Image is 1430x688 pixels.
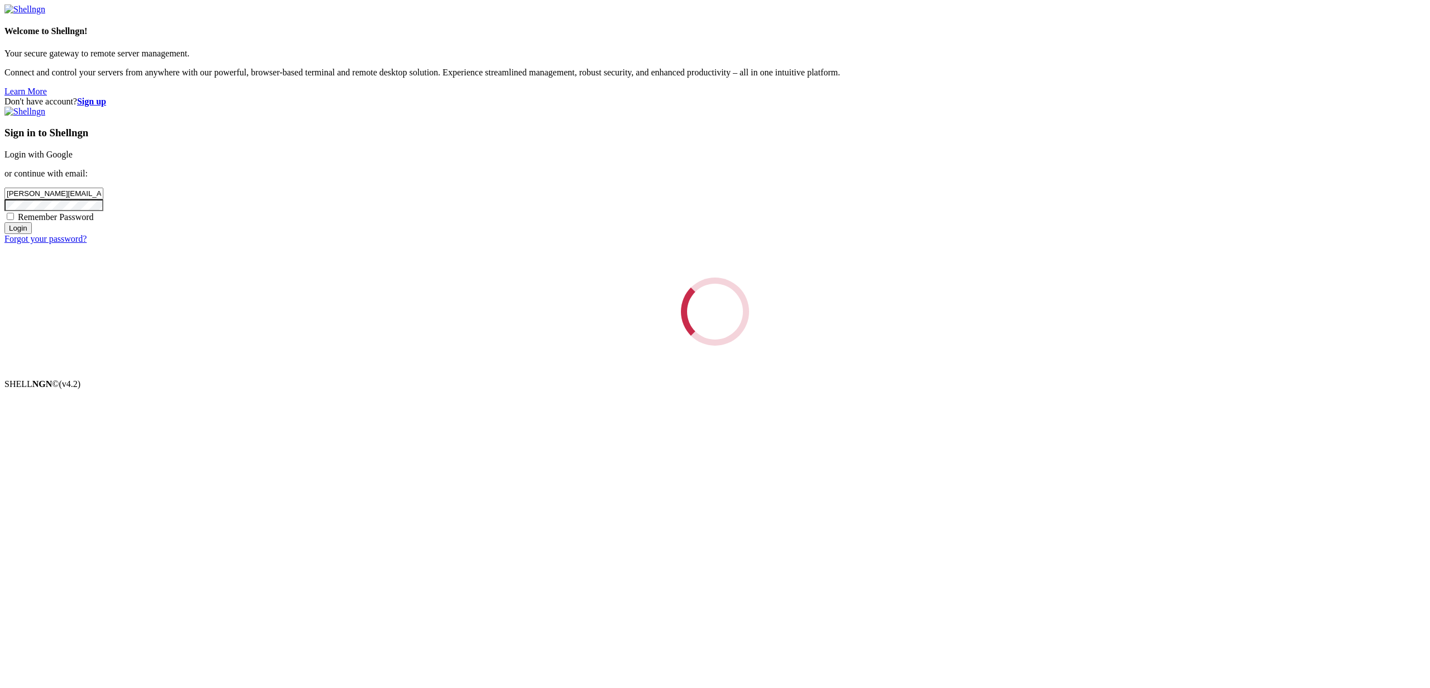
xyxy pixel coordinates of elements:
b: NGN [32,379,53,389]
div: Don't have account? [4,97,1426,107]
input: Login [4,222,32,234]
h3: Sign in to Shellngn [4,127,1426,139]
a: Learn More [4,87,47,96]
p: Your secure gateway to remote server management. [4,49,1426,59]
a: Forgot your password? [4,234,87,243]
div: Loading... [678,274,752,348]
input: Remember Password [7,213,14,220]
h4: Welcome to Shellngn! [4,26,1426,36]
img: Shellngn [4,107,45,117]
span: SHELL © [4,379,80,389]
a: Login with Google [4,150,73,159]
span: Remember Password [18,212,94,222]
span: 4.2.0 [59,379,81,389]
img: Shellngn [4,4,45,15]
p: or continue with email: [4,169,1426,179]
p: Connect and control your servers from anywhere with our powerful, browser-based terminal and remo... [4,68,1426,78]
input: Email address [4,188,103,199]
a: Sign up [77,97,106,106]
